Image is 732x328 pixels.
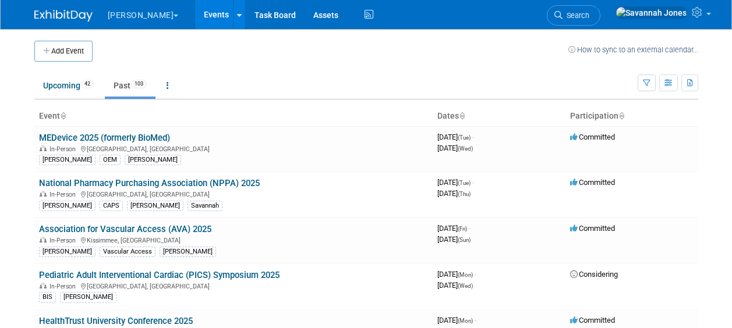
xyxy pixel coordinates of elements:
span: [DATE] [437,270,476,279]
span: 42 [81,80,94,88]
img: In-Person Event [40,283,47,288]
a: Sort by Participation Type [618,111,624,120]
a: Past103 [105,74,155,97]
span: (Thu) [458,191,471,197]
span: Considering [570,270,618,279]
a: Upcoming42 [34,74,102,97]
div: BIS [39,292,56,302]
div: [GEOGRAPHIC_DATA], [GEOGRAPHIC_DATA] [39,144,428,153]
img: In-Person Event [40,191,47,197]
a: MEDevice 2025 (formerly BioMed) [39,133,170,143]
a: Association for Vascular Access (AVA) 2025 [39,224,211,234]
span: [DATE] [437,178,474,187]
span: Committed [570,178,615,187]
span: In-Person [49,191,79,198]
span: [DATE] [437,189,471,198]
div: [PERSON_NAME] [60,292,116,302]
button: Add Event [34,41,93,62]
span: In-Person [49,237,79,244]
span: (Wed) [458,145,473,152]
span: Search [563,11,589,20]
a: HealthTrust University Conference 2025 [39,316,193,326]
div: [PERSON_NAME] [39,247,96,257]
th: Participation [565,106,698,126]
span: Committed [570,224,615,233]
div: Vascular Access [100,247,155,257]
a: Sort by Start Date [459,111,465,120]
div: CAPS [100,201,123,211]
img: Savannah Jones [616,6,687,19]
div: [PERSON_NAME] [160,247,216,257]
span: - [475,316,476,325]
div: [PERSON_NAME] [39,155,96,165]
span: - [469,224,471,233]
span: (Tue) [458,134,471,141]
div: [PERSON_NAME] [125,155,181,165]
span: (Fri) [458,226,467,232]
img: ExhibitDay [34,10,93,22]
span: [DATE] [437,235,471,244]
span: Committed [570,316,615,325]
span: 103 [131,80,147,88]
div: OEM [100,155,121,165]
a: Pediatric Adult Interventional Cardiac (PICS) Symposium 2025 [39,270,280,280]
span: (Tue) [458,180,471,186]
a: National Pharmacy Purchasing Association (NPPA) 2025 [39,178,260,188]
span: In-Person [49,283,79,290]
div: [GEOGRAPHIC_DATA], [GEOGRAPHIC_DATA] [39,281,428,290]
img: In-Person Event [40,237,47,243]
th: Event [34,106,433,126]
div: Kissimmee, [GEOGRAPHIC_DATA] [39,235,428,244]
div: [PERSON_NAME] [127,201,183,211]
div: [GEOGRAPHIC_DATA], [GEOGRAPHIC_DATA] [39,189,428,198]
span: - [472,178,474,187]
span: Committed [570,133,615,141]
div: Savannah [188,201,222,211]
div: [PERSON_NAME] [39,201,96,211]
span: (Wed) [458,283,473,289]
span: - [472,133,474,141]
span: [DATE] [437,144,473,152]
span: [DATE] [437,316,476,325]
span: In-Person [49,145,79,153]
th: Dates [433,106,565,126]
img: In-Person Event [40,145,47,151]
span: - [475,270,476,279]
span: (Sun) [458,237,471,243]
a: How to sync to an external calendar... [568,45,698,54]
span: (Mon) [458,318,473,324]
span: [DATE] [437,281,473,290]
a: Sort by Event Name [60,111,66,120]
span: [DATE] [437,133,474,141]
span: (Mon) [458,272,473,278]
span: [DATE] [437,224,471,233]
a: Search [547,5,600,26]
